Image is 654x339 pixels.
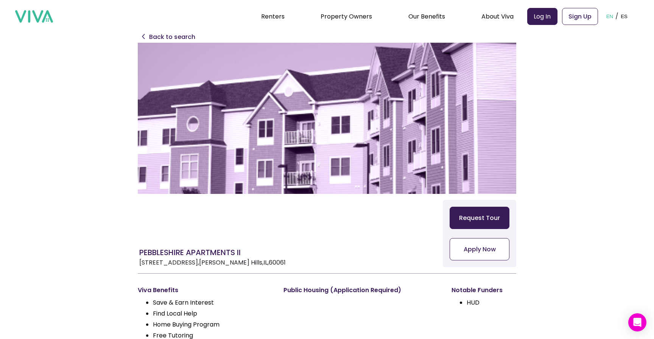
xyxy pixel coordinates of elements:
button: Request Tour [450,207,509,229]
p: Viva Benefits [138,286,220,295]
a: Renters [261,12,285,21]
li: HUD [467,298,503,307]
p: / [615,11,618,22]
div: Open Intercom Messenger [628,313,646,331]
a: Log In [527,8,557,25]
button: Back to search [149,33,195,42]
p: Notable Funders [452,286,503,295]
button: Apply Now [450,238,509,260]
p: [STREET_ADDRESS] , [PERSON_NAME] Hills , IL , 60061 [139,258,286,267]
a: Sign Up [562,8,598,25]
div: Our Benefits [408,7,445,26]
button: EN [604,5,616,28]
a: Property Owners [321,12,372,21]
div: About Viva [481,7,514,26]
li: Find Local Help [153,309,220,318]
img: Back property details [142,34,145,39]
button: ES [618,5,630,28]
li: Home Buying Program [153,320,220,329]
h1: PEBBLESHIRE APARTMENTS II [139,247,286,258]
li: Save & Earn Interest [153,298,220,307]
img: PEBBLESHIRE APARTMENTS II [138,43,516,194]
img: viva [15,10,53,23]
